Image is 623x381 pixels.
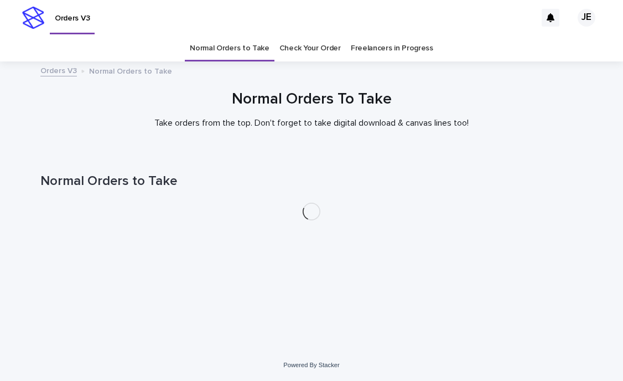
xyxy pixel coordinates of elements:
[351,35,433,61] a: Freelancers in Progress
[40,64,77,76] a: Orders V3
[89,64,172,76] p: Normal Orders to Take
[283,362,339,368] a: Powered By Stacker
[578,9,595,27] div: JE
[190,35,269,61] a: Normal Orders to Take
[90,118,533,128] p: Take orders from the top. Don't forget to take digital download & canvas lines too!
[22,7,44,29] img: stacker-logo-s-only.png
[40,90,583,109] h1: Normal Orders To Take
[40,173,583,189] h1: Normal Orders to Take
[279,35,341,61] a: Check Your Order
